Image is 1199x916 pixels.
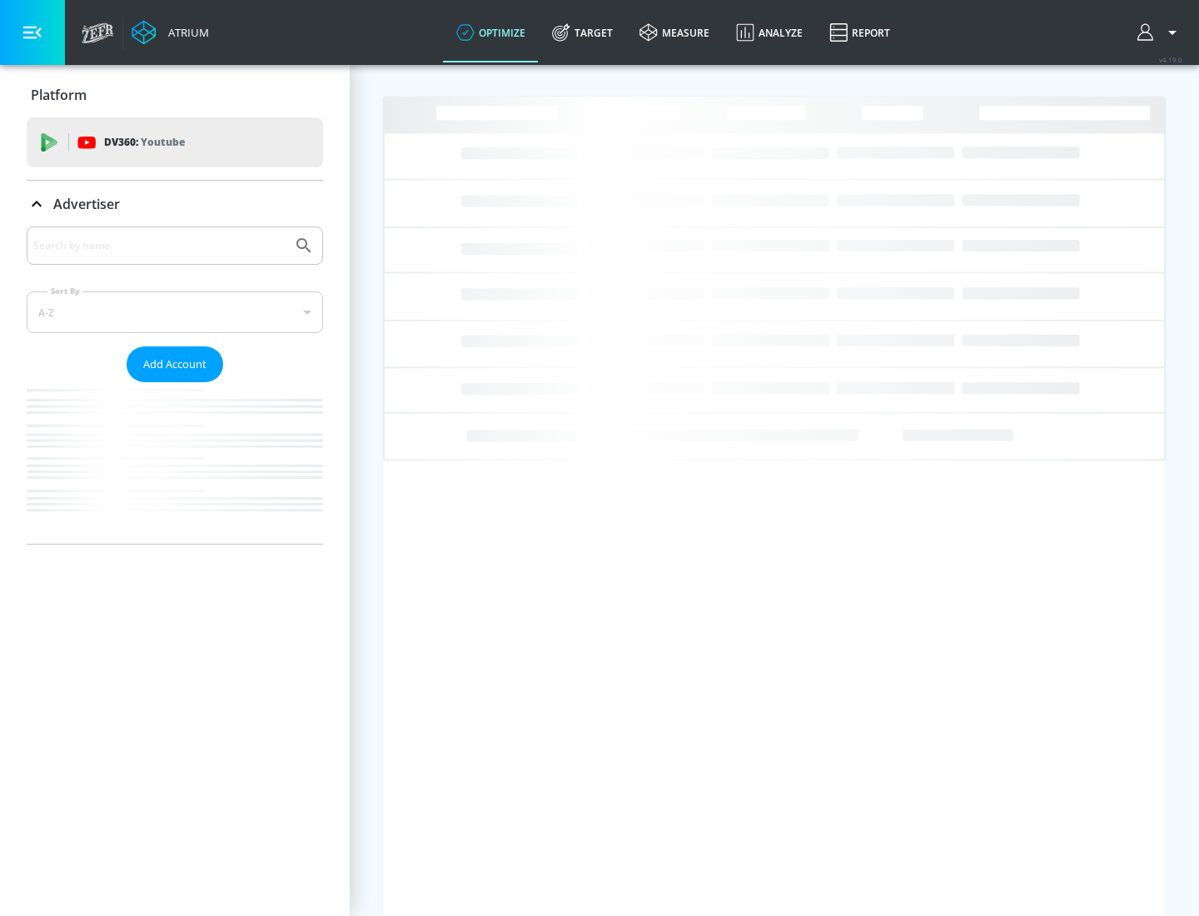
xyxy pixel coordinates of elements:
a: Report [816,2,903,62]
label: Sort By [47,286,83,296]
a: optimize [443,2,539,62]
div: Advertiser [27,227,323,544]
a: measure [626,2,723,62]
input: Search by name [33,235,286,256]
p: DV360: [104,133,185,152]
div: Platform [27,72,323,118]
a: Analyze [723,2,816,62]
nav: list of Advertiser [27,382,323,544]
button: Add Account [127,346,223,382]
p: Platform [31,86,87,104]
a: Atrium [132,20,209,45]
a: Target [539,2,626,62]
p: Advertiser [53,195,120,213]
div: A-Z [27,291,323,333]
div: Advertiser [27,181,323,227]
div: Atrium [162,25,209,40]
span: Add Account [143,355,206,374]
span: v 4.19.0 [1159,55,1182,64]
p: Youtube [141,133,185,151]
div: DV360: Youtube [27,117,323,167]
